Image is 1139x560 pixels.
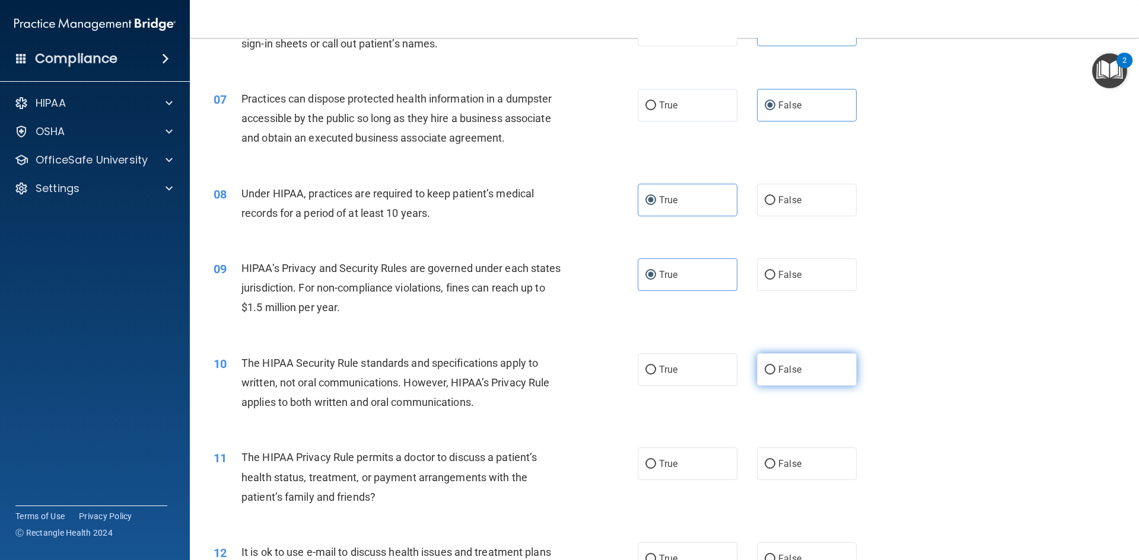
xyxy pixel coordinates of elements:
[14,12,176,36] img: PMB logo
[14,96,173,110] a: HIPAA
[778,458,801,469] span: False
[214,187,227,201] span: 08
[214,451,227,465] span: 11
[214,546,227,560] span: 12
[645,196,656,205] input: True
[214,92,227,107] span: 07
[778,194,801,206] span: False
[778,364,801,375] span: False
[214,357,227,371] span: 10
[241,17,559,49] span: Under the HIPAA Omnibus Rule, practices are no longer able to use sign-in sheets or call out pati...
[1092,53,1127,88] button: Open Resource Center, 2 new notifications
[659,458,677,469] span: True
[645,366,656,375] input: True
[765,460,775,469] input: False
[241,262,561,313] span: HIPAA’s Privacy and Security Rules are governed under each states jurisdiction. For non-complianc...
[36,181,79,196] p: Settings
[15,510,65,522] a: Terms of Use
[14,181,173,196] a: Settings
[645,101,656,110] input: True
[659,269,677,280] span: True
[765,101,775,110] input: False
[14,153,173,167] a: OfficeSafe University
[241,92,552,144] span: Practices can dispose protected health information in a dumpster accessible by the public so long...
[241,451,537,503] span: The HIPAA Privacy Rule permits a doctor to discuss a patient’s health status, treatment, or payme...
[778,100,801,111] span: False
[659,194,677,206] span: True
[214,262,227,276] span: 09
[765,271,775,280] input: False
[14,124,173,139] a: OSHA
[778,269,801,280] span: False
[15,527,113,539] span: Ⓒ Rectangle Health 2024
[79,510,132,522] a: Privacy Policy
[36,96,66,110] p: HIPAA
[36,153,148,167] p: OfficeSafe University
[36,124,65,139] p: OSHA
[241,357,549,408] span: The HIPAA Security Rule standards and specifications apply to written, not oral communications. H...
[765,196,775,205] input: False
[241,187,534,219] span: Under HIPAA, practices are required to keep patient’s medical records for a period of at least 10...
[645,271,656,280] input: True
[35,50,117,67] h4: Compliance
[659,100,677,111] span: True
[1122,60,1127,76] div: 2
[659,364,677,375] span: True
[645,460,656,469] input: True
[765,366,775,375] input: False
